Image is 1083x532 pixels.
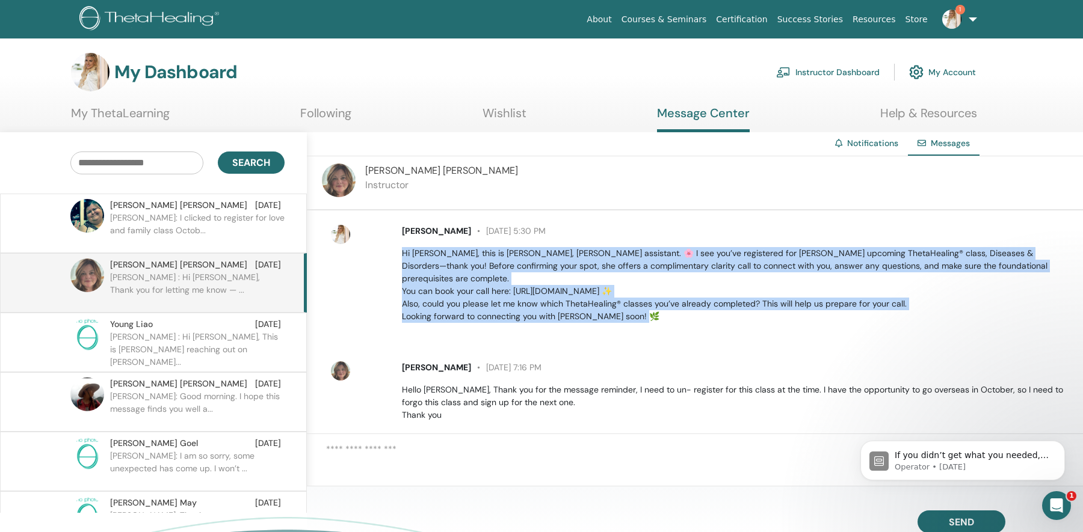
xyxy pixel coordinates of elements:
p: Instructor [365,178,518,192]
span: [PERSON_NAME] [PERSON_NAME] [365,164,518,177]
iframe: Intercom live chat [1042,491,1071,520]
a: About [582,8,616,31]
p: [PERSON_NAME] : Hi [PERSON_NAME], Thank you for letting me know — ... [110,271,285,307]
a: Courses & Seminars [617,8,712,31]
span: [PERSON_NAME] [PERSON_NAME] [110,378,247,390]
span: [DATE] [255,437,281,450]
a: Certification [711,8,772,31]
iframe: Intercom notifications message [842,415,1083,500]
a: Following [300,106,351,129]
img: no-photo.png [70,318,104,352]
img: default.jpg [70,199,104,233]
img: logo.png [79,6,223,33]
span: 1 [1067,491,1076,501]
p: [PERSON_NAME]: I am so sorry, some unexpected has come up. I won’t ... [110,450,285,486]
a: Wishlist [483,106,526,129]
img: default.jpg [942,10,961,29]
img: no-photo.png [70,497,104,530]
button: Search [218,151,285,174]
a: Instructor Dashboard [776,59,880,85]
span: [DATE] 5:30 PM [471,225,546,236]
a: Help & Resources [880,106,977,129]
span: Messages [931,138,970,148]
span: [DATE] [255,497,281,509]
a: Store [901,8,933,31]
img: default.jpg [322,164,356,197]
span: Young Liao [110,318,153,331]
a: Success Stories [773,8,848,31]
p: Hello [PERSON_NAME], Thank you for the message reminder, I need to un- register for this class at... [402,384,1069,421]
span: [PERSON_NAME] [402,362,471,373]
span: [DATE] [255,258,281,271]
span: Search [232,156,270,169]
h3: My Dashboard [114,61,237,83]
span: [PERSON_NAME] [PERSON_NAME] [110,199,247,212]
p: [PERSON_NAME] : Hi [PERSON_NAME], This is [PERSON_NAME] reaching out on [PERSON_NAME]... [110,331,285,367]
p: Hi [PERSON_NAME], this is [PERSON_NAME], [PERSON_NAME] assistant. 🌸 I see you’ve registered for [... [402,247,1069,323]
span: [DATE] [255,378,281,390]
span: [PERSON_NAME] Goel [110,437,198,450]
img: no-photo.png [70,437,104,471]
img: default.jpg [331,361,350,381]
span: [PERSON_NAME] [PERSON_NAME] [110,258,247,271]
img: chalkboard-teacher.svg [776,67,791,78]
span: Send [949,516,974,528]
a: My Account [909,59,976,85]
span: [DATE] [255,199,281,212]
span: 1 [955,5,965,14]
img: default.jpg [71,53,110,91]
img: cog.svg [909,62,924,82]
span: [DATE] 7:16 PM [471,362,541,373]
img: default.jpg [70,378,104,411]
a: My ThetaLearning [71,106,170,129]
img: default.jpg [331,225,350,244]
img: default.jpg [70,258,104,292]
p: [PERSON_NAME]: Good morning. I hope this message finds you well a... [110,390,285,426]
span: [DATE] [255,318,281,331]
a: Message Center [657,106,750,132]
p: [PERSON_NAME]: I clicked to register for love and family class Octob... [110,212,285,248]
span: [PERSON_NAME] [402,225,471,236]
a: Resources [848,8,901,31]
span: [PERSON_NAME] May [110,497,197,509]
a: Notifications [847,138,898,148]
